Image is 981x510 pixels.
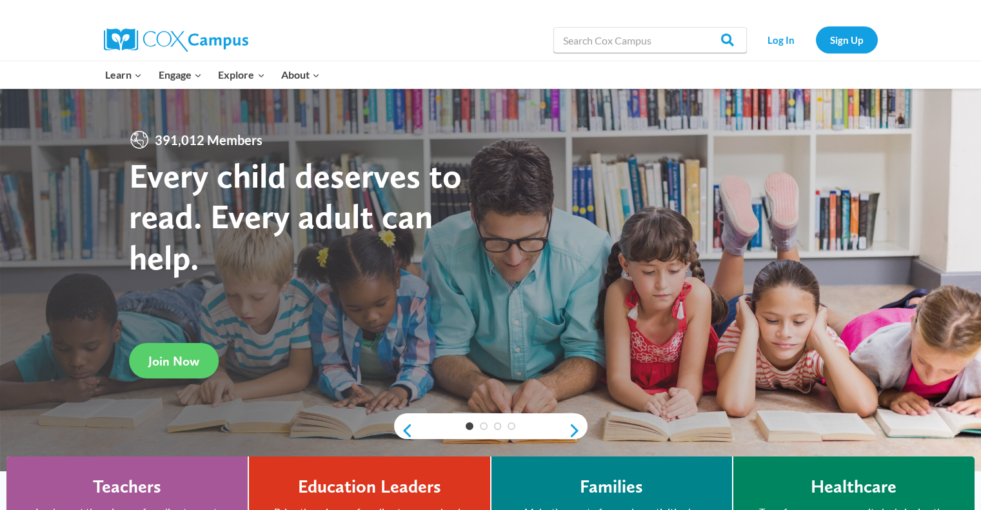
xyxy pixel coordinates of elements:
[150,130,268,150] span: 391,012 Members
[129,155,462,278] strong: Every child deserves to read. Every adult can help.
[93,476,161,498] h4: Teachers
[466,422,473,430] a: 1
[218,66,264,83] span: Explore
[811,476,897,498] h4: Healthcare
[394,418,588,444] div: content slider buttons
[148,353,199,369] span: Join Now
[298,476,441,498] h4: Education Leaders
[753,26,878,53] nav: Secondary Navigation
[580,476,643,498] h4: Families
[159,66,202,83] span: Engage
[753,26,809,53] a: Log In
[97,61,328,88] nav: Primary Navigation
[104,28,248,52] img: Cox Campus
[480,422,488,430] a: 2
[568,423,588,438] a: next
[553,27,747,53] input: Search Cox Campus
[508,422,515,430] a: 4
[816,26,878,53] a: Sign Up
[281,66,320,83] span: About
[494,422,502,430] a: 3
[394,423,413,438] a: previous
[129,343,219,378] a: Join Now
[105,66,142,83] span: Learn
